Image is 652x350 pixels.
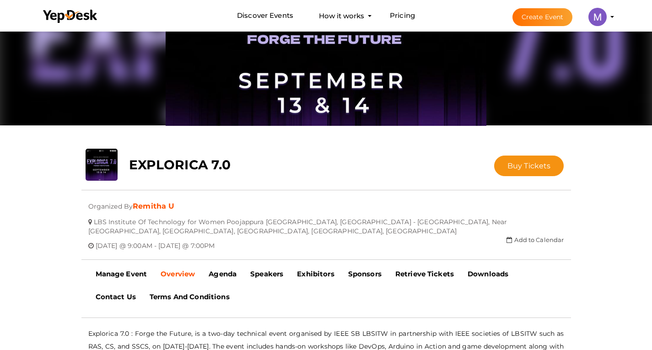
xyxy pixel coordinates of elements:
[395,269,454,278] b: Retrieve Tickets
[390,7,415,24] a: Pricing
[243,263,290,285] a: Speakers
[96,235,215,250] span: [DATE] @ 9:00AM - [DATE] @ 7:00PM
[348,269,382,278] b: Sponsors
[468,269,508,278] b: Downloads
[507,162,551,170] span: Buy Tickets
[161,269,195,278] b: Overview
[129,157,231,172] b: EXPLORICA 7.0
[316,7,367,24] button: How it works
[88,195,133,210] span: Organized By
[588,8,607,26] img: ACg8ocLi-W4A1slwMSvDnZB4beKJ4t1ofiGMjySt-hVVOywXRnBMgA=s100
[150,292,230,301] b: Terms And Conditions
[494,156,564,176] button: Buy Tickets
[143,285,237,308] a: Terms And Conditions
[341,263,388,285] a: Sponsors
[290,263,341,285] a: Exhibitors
[202,263,243,285] a: Agenda
[89,285,143,308] a: Contact Us
[512,8,573,26] button: Create Event
[297,269,334,278] b: Exhibitors
[96,292,136,301] b: Contact Us
[154,263,202,285] a: Overview
[96,269,147,278] b: Manage Event
[461,263,515,285] a: Downloads
[237,7,293,24] a: Discover Events
[250,269,283,278] b: Speakers
[133,202,174,210] a: Remitha U
[209,269,237,278] b: Agenda
[88,211,507,235] span: LBS Institute Of Technology for Women Poojappura [GEOGRAPHIC_DATA], [GEOGRAPHIC_DATA] - [GEOGRAPH...
[507,236,564,243] a: Add to Calendar
[89,263,154,285] a: Manage Event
